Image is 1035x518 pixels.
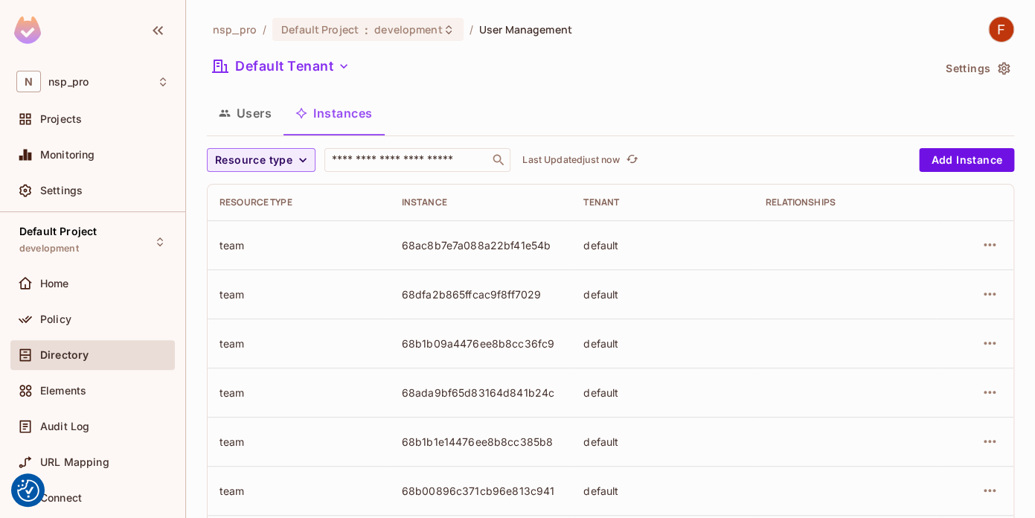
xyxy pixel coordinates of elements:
span: development [19,243,79,255]
div: 68ac8b7e7a088a22bf41e54b [402,238,560,252]
div: team [220,336,378,351]
span: Audit Log [40,421,89,432]
button: Consent Preferences [17,479,39,502]
span: Connect [40,492,82,504]
span: Settings [40,185,83,196]
div: 68b1b1e14476ee8b8cc385b8 [402,435,560,449]
button: Users [207,95,283,132]
span: URL Mapping [40,456,109,468]
li: / [470,22,473,36]
button: Instances [283,95,384,132]
button: Add Instance [919,148,1014,172]
div: default [583,386,742,400]
span: the active workspace [213,22,257,36]
span: Workspace: nsp_pro [48,76,89,88]
p: Last Updated just now [522,154,620,166]
div: team [220,484,378,498]
div: Resource type [220,196,378,208]
span: Default Project [19,226,97,237]
div: 68b00896c371cb96e813c941 [402,484,560,498]
span: Elements [40,385,86,397]
span: : [364,24,369,36]
div: default [583,435,742,449]
span: Monitoring [40,149,95,161]
div: team [220,386,378,400]
div: team [220,435,378,449]
span: Directory [40,349,89,361]
span: Resource type [215,151,292,170]
span: Policy [40,313,71,325]
span: Click to refresh data [620,151,641,169]
div: 68b1b09a4476ee8b8cc36fc9 [402,336,560,351]
div: default [583,287,742,301]
span: Projects [40,113,82,125]
button: refresh [623,151,641,169]
li: / [263,22,266,36]
button: Settings [940,57,1014,80]
span: Default Project [281,22,359,36]
div: Tenant [583,196,742,208]
span: refresh [626,153,638,167]
div: default [583,336,742,351]
button: Default Tenant [207,54,356,78]
div: default [583,238,742,252]
div: default [583,484,742,498]
span: Home [40,278,69,290]
div: 68ada9bf65d83164d841b24c [402,386,560,400]
div: Relationships [766,196,924,208]
button: Resource type [207,148,315,172]
span: development [374,22,442,36]
div: 68dfa2b865ffcac9f8ff7029 [402,287,560,301]
img: Revisit consent button [17,479,39,502]
img: SReyMgAAAABJRU5ErkJggg== [14,16,41,44]
div: team [220,238,378,252]
img: Felipe Kharaba [989,17,1013,42]
div: Instance [402,196,560,208]
span: User Management [479,22,572,36]
span: N [16,71,41,92]
div: team [220,287,378,301]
